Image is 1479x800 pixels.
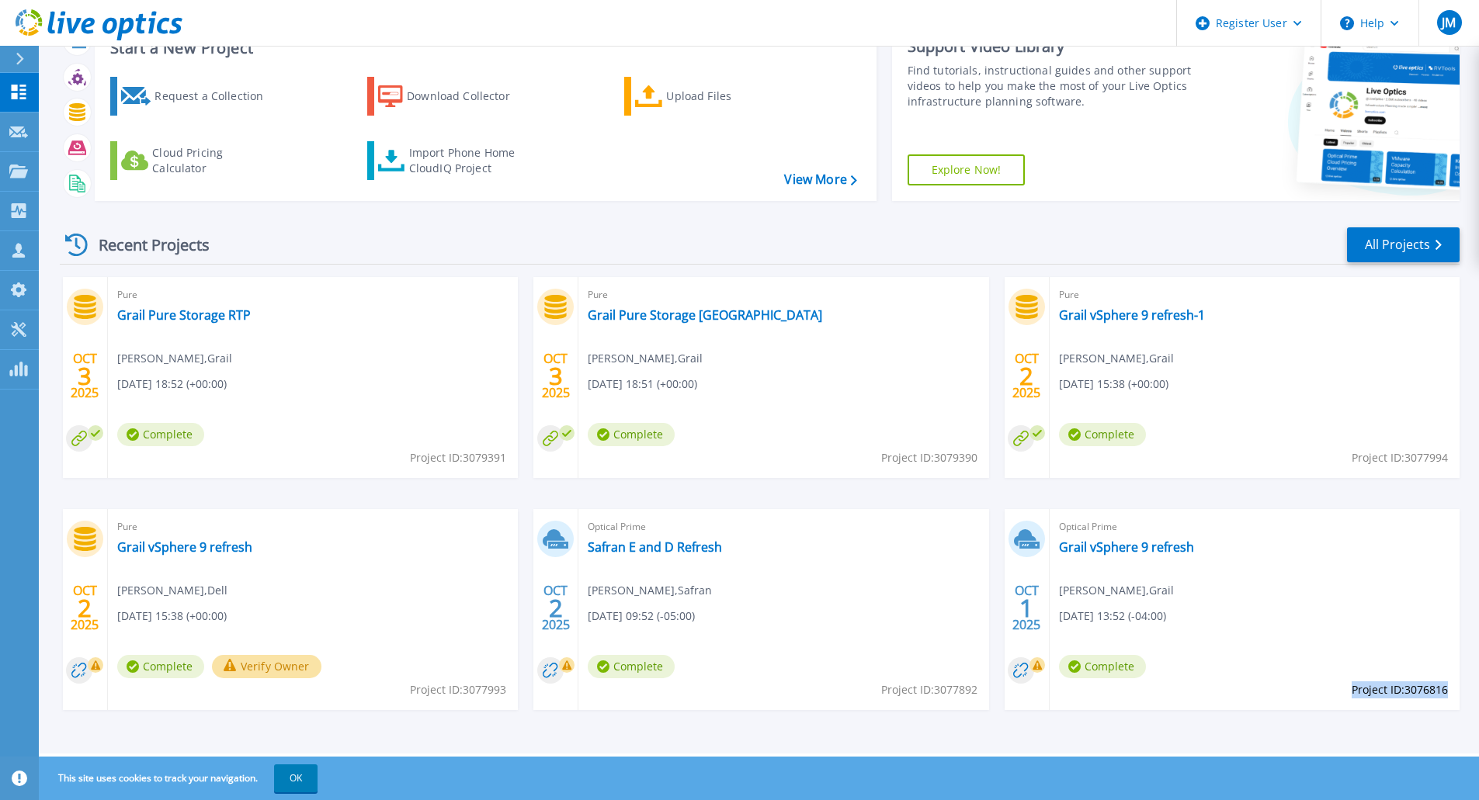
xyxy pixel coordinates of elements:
span: Complete [1059,655,1146,678]
span: Pure [117,286,509,303]
span: Complete [1059,423,1146,446]
a: Grail Pure Storage [GEOGRAPHIC_DATA] [588,307,822,323]
div: Upload Files [666,81,790,112]
span: [PERSON_NAME] , Dell [117,582,227,599]
div: Support Video Library [908,36,1197,57]
span: Complete [117,655,204,678]
span: Pure [588,286,979,303]
div: OCT 2025 [1012,580,1041,636]
a: Grail vSphere 9 refresh [1059,539,1194,555]
a: Download Collector [367,77,540,116]
span: Project ID: 3077994 [1352,449,1448,466]
span: Complete [588,423,675,446]
button: Verify Owner [212,655,321,678]
span: Complete [117,423,204,446]
span: Project ID: 3077993 [410,681,506,698]
div: Download Collector [407,81,531,112]
span: 3 [549,369,563,383]
h3: Start a New Project [110,40,856,57]
span: 2 [1019,369,1033,383]
span: [PERSON_NAME] , Safran [588,582,712,599]
div: Cloud Pricing Calculator [152,145,276,176]
span: [DATE] 15:38 (+00:00) [1059,376,1168,393]
span: Optical Prime [588,518,979,535]
span: [DATE] 18:52 (+00:00) [117,376,227,393]
span: JM [1442,16,1456,29]
div: OCT 2025 [70,580,99,636]
span: [PERSON_NAME] , Grail [1059,582,1174,599]
a: Grail Pure Storage RTP [117,307,251,323]
span: [DATE] 18:51 (+00:00) [588,376,697,393]
div: OCT 2025 [1012,348,1041,404]
span: [DATE] 15:38 (+00:00) [117,608,227,625]
span: Optical Prime [1059,518,1450,535]
span: Pure [117,518,509,535]
span: This site uses cookies to track your navigation. [43,764,318,792]
a: Safran E and D Refresh [588,539,722,555]
span: 2 [549,601,563,615]
a: Grail vSphere 9 refresh-1 [1059,307,1205,323]
a: View More [784,172,856,187]
div: Find tutorials, instructional guides and other support videos to help you make the most of your L... [908,63,1197,109]
a: Explore Now! [908,154,1026,185]
a: Grail vSphere 9 refresh [117,539,252,555]
a: Cloud Pricing Calculator [110,141,283,180]
div: Request a Collection [154,81,279,112]
span: Project ID: 3077892 [881,681,977,698]
span: Project ID: 3079390 [881,449,977,466]
button: OK [274,764,318,792]
a: Upload Files [624,77,797,116]
span: Project ID: 3079391 [410,449,506,466]
span: Pure [1059,286,1450,303]
span: 1 [1019,601,1033,615]
span: [PERSON_NAME] , Grail [588,350,703,367]
div: OCT 2025 [541,580,571,636]
div: Recent Projects [60,226,231,264]
a: Request a Collection [110,77,283,116]
div: Import Phone Home CloudIQ Project [409,145,530,176]
div: OCT 2025 [70,348,99,404]
span: 2 [78,601,92,615]
span: Complete [588,655,675,678]
span: Project ID: 3076816 [1352,681,1448,698]
span: [PERSON_NAME] , Grail [117,350,232,367]
div: OCT 2025 [541,348,571,404]
span: [DATE] 13:52 (-04:00) [1059,608,1166,625]
span: 3 [78,369,92,383]
span: [DATE] 09:52 (-05:00) [588,608,695,625]
a: All Projects [1347,227,1460,262]
span: [PERSON_NAME] , Grail [1059,350,1174,367]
